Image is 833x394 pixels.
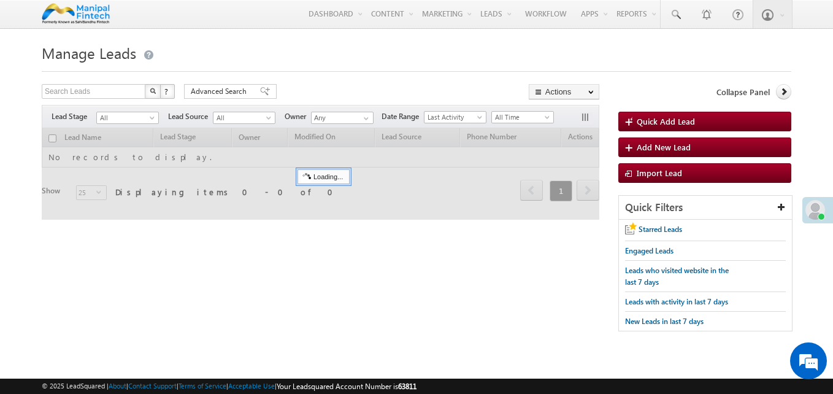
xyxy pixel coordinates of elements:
a: Show All Items [357,112,372,125]
span: Leads who visited website in the last 7 days [625,266,729,287]
a: Terms of Service [178,382,226,390]
span: Manage Leads [42,43,136,63]
div: Loading... [297,169,350,184]
span: Advanced Search [191,86,250,97]
a: All [213,112,275,124]
img: Custom Logo [42,3,110,25]
span: New Leads in last 7 days [625,317,704,326]
span: © 2025 LeadSquared | | | | | [42,380,416,392]
a: Acceptable Use [228,382,275,390]
span: All Time [492,112,550,123]
span: Your Leadsquared Account Number is [277,382,416,391]
input: Type to Search [311,112,374,124]
span: Lead Source [168,111,213,122]
button: Actions [529,84,599,99]
span: Add New Lead [637,142,691,152]
span: All [213,112,272,123]
span: Date Range [382,111,424,122]
div: Quick Filters [619,196,792,220]
span: 63811 [398,382,416,391]
a: Contact Support [128,382,177,390]
span: Starred Leads [639,225,682,234]
span: Engaged Leads [625,246,674,255]
a: Last Activity [424,111,486,123]
span: Quick Add Lead [637,116,695,126]
span: Owner [285,111,311,122]
a: All Time [491,111,554,123]
span: Collapse Panel [716,87,770,98]
span: Import Lead [637,168,682,178]
span: All [97,112,155,123]
img: Search [150,88,156,94]
button: ? [160,84,175,99]
span: Leads with activity in last 7 days [625,297,728,306]
span: Lead Stage [52,111,96,122]
a: All [96,112,159,124]
a: About [109,382,126,390]
span: Last Activity [424,112,483,123]
span: ? [164,86,170,96]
